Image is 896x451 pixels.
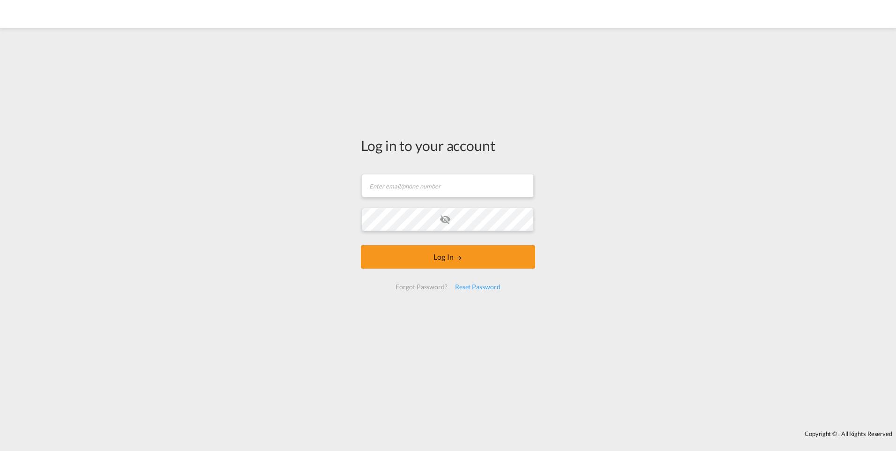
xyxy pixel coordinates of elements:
[361,135,535,155] div: Log in to your account
[392,278,451,295] div: Forgot Password?
[451,278,504,295] div: Reset Password
[362,174,534,197] input: Enter email/phone number
[440,214,451,225] md-icon: icon-eye-off
[361,245,535,269] button: LOGIN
